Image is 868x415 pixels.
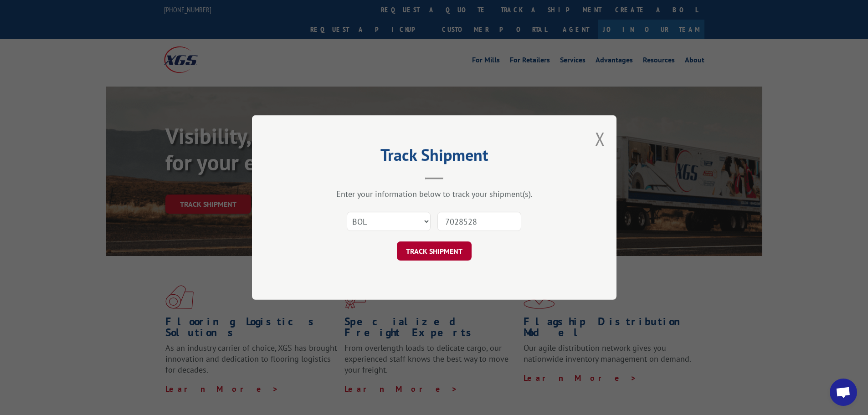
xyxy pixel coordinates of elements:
button: TRACK SHIPMENT [397,241,472,261]
div: Enter your information below to track your shipment(s). [298,189,571,199]
button: Close modal [595,127,605,151]
input: Number(s) [437,212,521,231]
div: Open chat [830,379,857,406]
h2: Track Shipment [298,149,571,166]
